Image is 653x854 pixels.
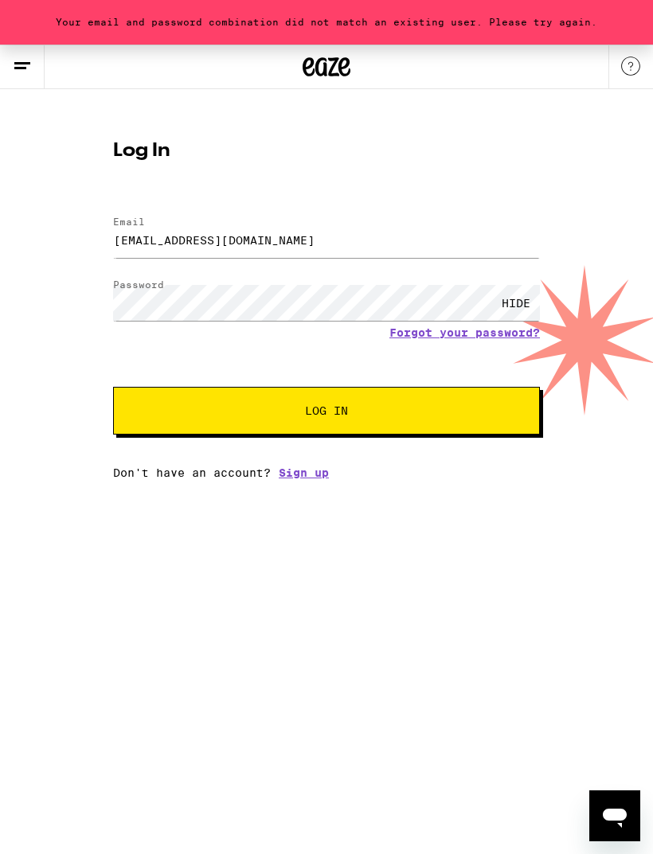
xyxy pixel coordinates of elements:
iframe: Button to launch messaging window, conversation in progress [589,790,640,841]
h1: Log In [113,142,540,161]
span: Log In [305,405,348,416]
input: Email [113,222,540,258]
label: Password [113,279,164,290]
button: Log In [113,387,540,435]
div: Don't have an account? [113,466,540,479]
a: Sign up [279,466,329,479]
a: Forgot your password? [389,326,540,339]
div: HIDE [492,285,540,321]
label: Email [113,216,145,227]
